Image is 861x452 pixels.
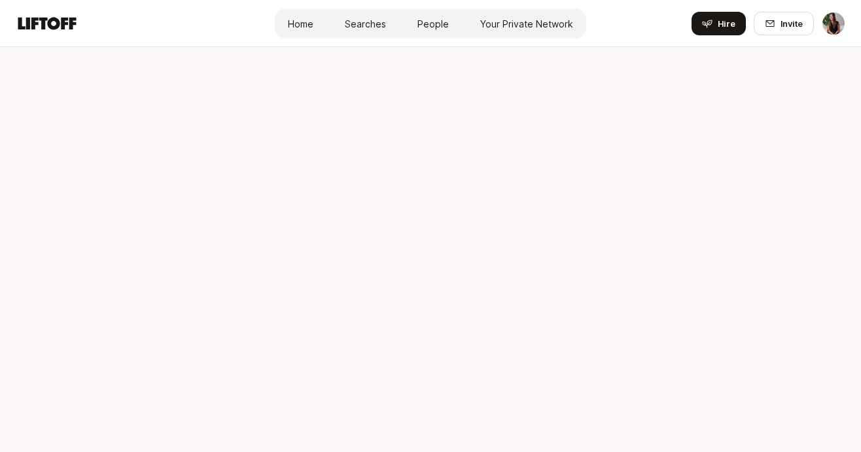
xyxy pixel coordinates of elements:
span: People [417,16,449,30]
button: Hire [692,12,746,35]
a: Searches [334,11,396,35]
span: Invite [781,17,803,30]
span: Home [288,16,313,30]
span: Your Private Network [480,16,573,30]
button: Ciara Cornette [822,12,845,35]
img: Ciara Cornette [822,12,845,35]
a: People [407,11,459,35]
button: Invite [754,12,814,35]
a: Home [277,11,324,35]
a: Your Private Network [470,11,584,35]
span: Hire [718,17,735,30]
span: Searches [345,16,386,30]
